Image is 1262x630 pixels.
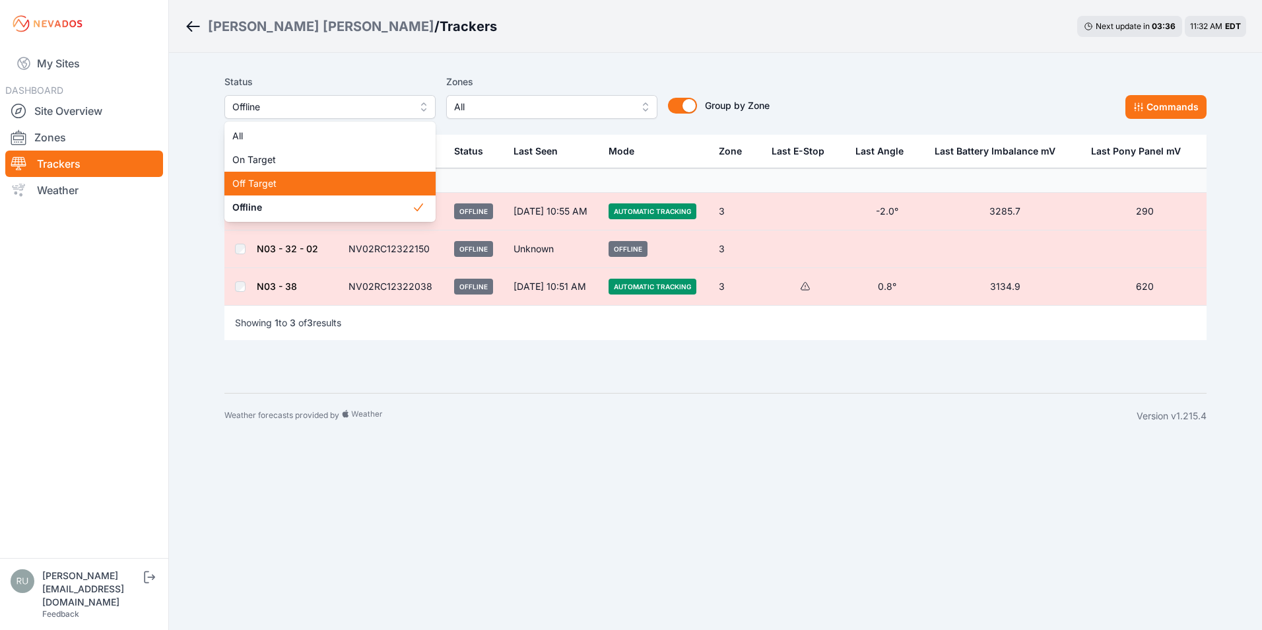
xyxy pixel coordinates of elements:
[232,99,409,115] span: Offline
[232,201,412,214] span: Offline
[232,153,412,166] span: On Target
[224,122,436,222] div: Offline
[232,129,412,143] span: All
[232,177,412,190] span: Off Target
[224,95,436,119] button: Offline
